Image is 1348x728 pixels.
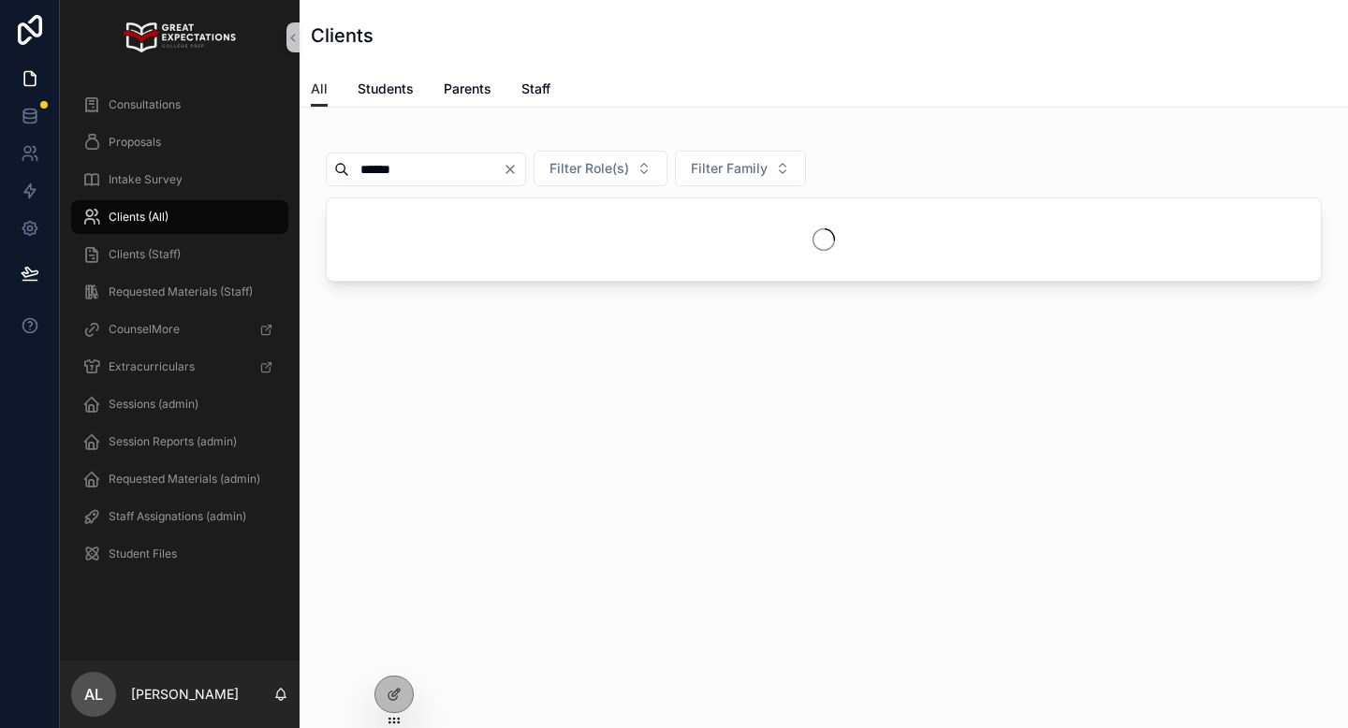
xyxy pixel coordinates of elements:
span: Filter Family [691,159,768,178]
a: Clients (Staff) [71,238,288,271]
a: Session Reports (admin) [71,425,288,459]
a: Requested Materials (admin) [71,462,288,496]
button: Clear [503,162,525,177]
a: Staff [521,72,550,109]
span: Sessions (admin) [109,397,198,412]
span: Filter Role(s) [549,159,629,178]
button: Select Button [534,151,667,186]
span: Session Reports (admin) [109,434,237,449]
a: Student Files [71,537,288,571]
span: Clients (All) [109,210,168,225]
a: Sessions (admin) [71,387,288,421]
button: Select Button [675,151,806,186]
a: Consultations [71,88,288,122]
div: scrollable content [60,75,300,595]
a: Requested Materials (Staff) [71,275,288,309]
a: All [311,72,328,108]
span: AL [84,683,103,706]
a: Students [358,72,414,109]
span: Parents [444,80,491,98]
span: Requested Materials (Staff) [109,284,253,299]
span: Clients (Staff) [109,247,181,262]
h1: Clients [311,22,374,49]
a: Extracurriculars [71,350,288,384]
a: Parents [444,72,491,109]
a: Proposals [71,125,288,159]
span: Student Files [109,546,177,561]
a: Intake Survey [71,163,288,197]
span: Proposals [109,135,161,150]
span: Staff Assignations (admin) [109,509,246,524]
span: Staff [521,80,550,98]
a: Staff Assignations (admin) [71,500,288,533]
span: Consultations [109,97,181,112]
img: App logo [124,22,235,52]
a: CounselMore [71,313,288,346]
a: Clients (All) [71,200,288,234]
span: Intake Survey [109,172,183,187]
span: Extracurriculars [109,359,195,374]
span: Requested Materials (admin) [109,472,260,487]
span: Students [358,80,414,98]
span: All [311,80,328,98]
span: CounselMore [109,322,180,337]
p: [PERSON_NAME] [131,685,239,704]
